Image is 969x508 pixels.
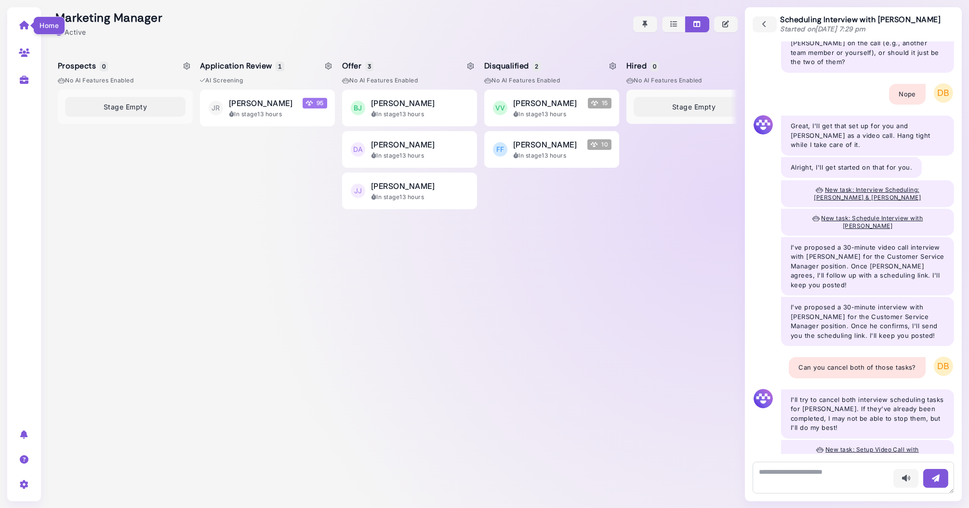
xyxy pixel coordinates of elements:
[365,62,373,71] span: 3
[889,84,926,105] div: Nope
[791,121,944,150] p: Great, I'll get that set up for you and [PERSON_NAME] as a video call. Hang tight while I take ca...
[587,139,611,150] span: 10
[815,25,866,33] time: [DATE] 7:29 pm
[371,193,469,201] div: In stage 13 hours
[104,102,147,112] span: Stage Empty
[200,61,283,70] h5: Application Review
[484,90,619,126] button: VV [PERSON_NAME] Megan Score 15 In stage13 hours
[229,97,292,109] span: [PERSON_NAME]
[513,97,577,109] span: [PERSON_NAME]
[100,62,108,71] span: 0
[371,110,469,119] div: In stage 13 hours
[791,243,944,290] p: I've proposed a 30-minute video call interview with [PERSON_NAME] for the Customer Service Manage...
[513,139,577,150] span: [PERSON_NAME]
[33,16,65,35] div: Home
[672,102,716,112] span: Stage Empty
[825,446,919,461] span: New task: Setup Video Call with [PERSON_NAME]
[781,15,941,34] div: Scheduling Interview with [PERSON_NAME]
[351,184,365,198] span: JJ
[229,110,327,119] div: In stage 13 hours
[513,110,611,119] div: In stage 13 hours
[342,173,477,209] button: JJ [PERSON_NAME] In stage13 hours
[484,61,540,70] h5: Disqualified
[55,11,162,25] h2: Marketing Manager
[791,303,944,340] p: I've proposed a 30-minute interview with [PERSON_NAME] for the Customer Service Manager position....
[626,61,657,70] h5: Hired
[493,142,507,157] span: FF
[371,97,435,109] span: [PERSON_NAME]
[342,61,372,70] h5: Offer
[934,83,953,103] span: DB
[650,62,659,71] span: 0
[484,76,560,85] span: No AI Features enabled
[791,163,912,173] p: Alright, I'll get started on that for you.
[342,90,477,126] button: BJ [PERSON_NAME] In stage13 hours
[58,76,133,85] span: No AI Features enabled
[513,151,611,160] div: In stage 13 hours
[814,186,921,201] span: New task: Interview Scheduling: [PERSON_NAME] & [PERSON_NAME]
[591,100,598,107] img: Megan Score
[934,357,953,376] span: DB
[591,141,597,148] img: Megan Score
[493,101,507,115] span: VV
[209,101,223,115] span: JR
[342,76,418,85] span: No AI Features enabled
[200,76,243,85] span: AI Screening
[791,446,944,461] button: New task: Setup Video Call with [PERSON_NAME]
[371,139,435,150] span: [PERSON_NAME]
[822,214,923,229] span: New task: Schedule Interview with [PERSON_NAME]
[791,395,944,433] p: I'll try to cancel both interview scheduling tasks for [PERSON_NAME]. If they've already been com...
[789,357,926,378] div: Can you cancel both of those tasks?
[484,131,619,168] button: FF [PERSON_NAME] Megan Score 10 In stage13 hours
[791,20,944,67] p: Happy to! Before I tee up the invite, do you want anyone besides the interviewer and [PERSON_NAME...
[791,214,944,230] button: New task: Schedule Interview with [PERSON_NAME]
[342,131,477,168] button: DA [PERSON_NAME] In stage13 hours
[58,61,106,70] h5: Prospects
[276,62,284,71] span: 1
[303,98,327,108] span: 95
[371,180,435,192] span: [PERSON_NAME]
[9,12,40,37] a: Home
[371,151,469,160] div: In stage 13 hours
[351,142,365,157] span: DA
[588,98,611,108] span: 15
[626,76,702,85] span: No AI Features enabled
[791,186,944,201] button: New task: Interview Scheduling: [PERSON_NAME] & [PERSON_NAME]
[532,62,541,71] span: 2
[55,27,86,37] div: Active
[200,90,335,126] button: JR [PERSON_NAME] Megan Score 95 In stage13 hours
[781,25,866,33] span: Started on
[306,100,313,107] img: Megan Score
[351,101,365,115] span: BJ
